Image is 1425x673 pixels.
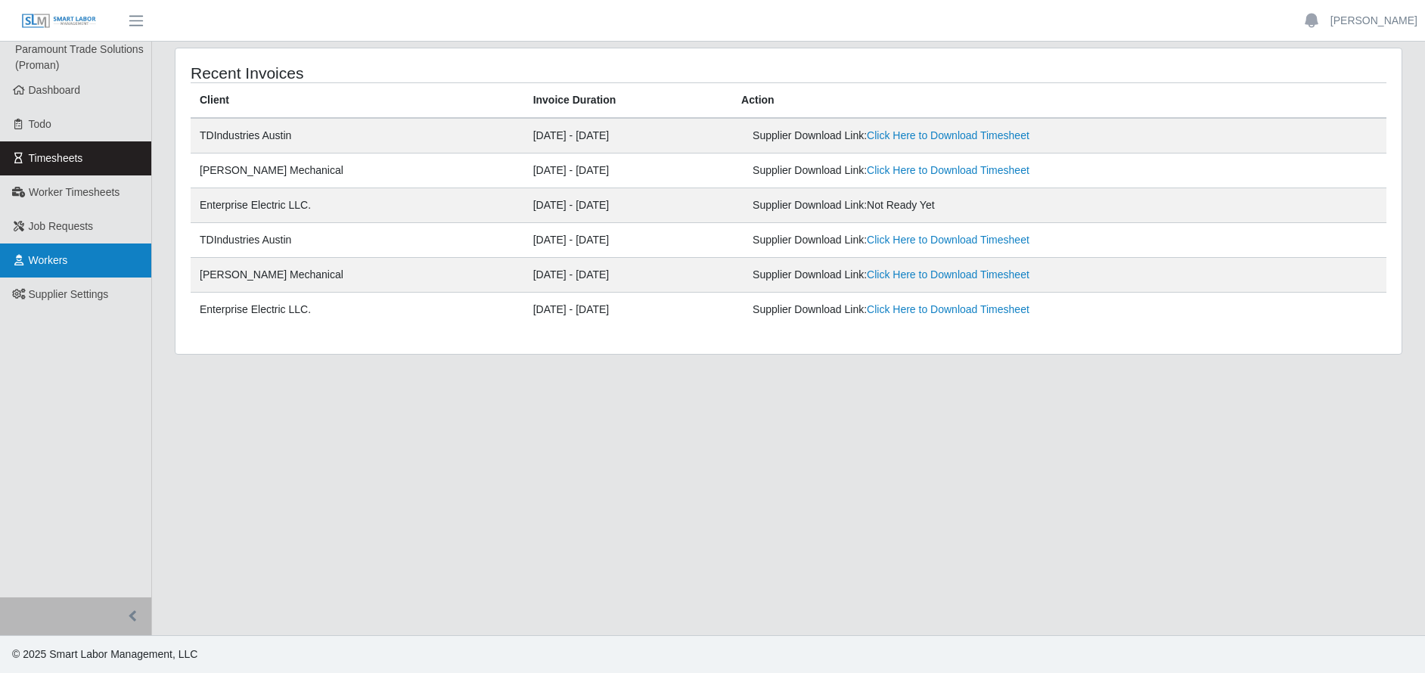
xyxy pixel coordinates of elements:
div: Supplier Download Link: [753,197,1154,213]
div: Supplier Download Link: [753,163,1154,178]
td: [DATE] - [DATE] [524,223,732,258]
span: Not Ready Yet [867,199,935,211]
div: Supplier Download Link: [753,302,1154,318]
a: Click Here to Download Timesheet [867,303,1029,315]
td: [DATE] - [DATE] [524,154,732,188]
td: Enterprise Electric LLC. [191,293,524,327]
span: Timesheets [29,152,83,164]
span: Todo [29,118,51,130]
span: Paramount Trade Solutions (Proman) [15,43,144,71]
span: Job Requests [29,220,94,232]
span: © 2025 Smart Labor Management, LLC [12,648,197,660]
td: [PERSON_NAME] Mechanical [191,258,524,293]
td: TDIndustries Austin [191,223,524,258]
div: Supplier Download Link: [753,232,1154,248]
th: Client [191,83,524,119]
td: Enterprise Electric LLC. [191,188,524,223]
span: Workers [29,254,68,266]
h4: Recent Invoices [191,64,675,82]
td: [DATE] - [DATE] [524,258,732,293]
a: [PERSON_NAME] [1330,13,1417,29]
span: Supplier Settings [29,288,109,300]
th: Action [732,83,1386,119]
th: Invoice Duration [524,83,732,119]
img: SLM Logo [21,13,97,29]
td: [DATE] - [DATE] [524,118,732,154]
a: Click Here to Download Timesheet [867,129,1029,141]
div: Supplier Download Link: [753,128,1154,144]
a: Click Here to Download Timesheet [867,268,1029,281]
td: [PERSON_NAME] Mechanical [191,154,524,188]
a: Click Here to Download Timesheet [867,234,1029,246]
td: TDIndustries Austin [191,118,524,154]
a: Click Here to Download Timesheet [867,164,1029,176]
td: [DATE] - [DATE] [524,188,732,223]
td: [DATE] - [DATE] [524,293,732,327]
span: Worker Timesheets [29,186,120,198]
span: Dashboard [29,84,81,96]
div: Supplier Download Link: [753,267,1154,283]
